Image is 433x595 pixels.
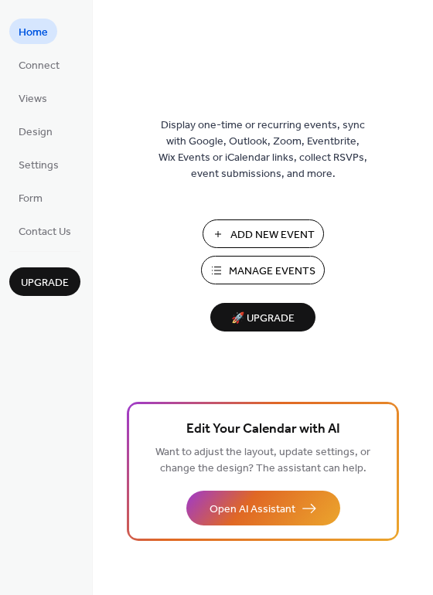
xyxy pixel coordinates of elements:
[210,303,315,331] button: 🚀 Upgrade
[21,275,69,291] span: Upgrade
[201,256,325,284] button: Manage Events
[19,124,53,141] span: Design
[220,308,306,329] span: 🚀 Upgrade
[210,501,295,518] span: Open AI Assistant
[19,25,48,41] span: Home
[9,52,69,77] a: Connect
[9,151,68,177] a: Settings
[19,158,59,174] span: Settings
[19,91,47,107] span: Views
[9,118,62,144] a: Design
[19,58,60,74] span: Connect
[19,191,43,207] span: Form
[9,185,52,210] a: Form
[19,224,71,240] span: Contact Us
[186,491,340,525] button: Open AI Assistant
[203,219,324,248] button: Add New Event
[9,218,80,243] a: Contact Us
[159,117,367,182] span: Display one-time or recurring events, sync with Google, Outlook, Zoom, Eventbrite, Wix Events or ...
[186,419,340,440] span: Edit Your Calendar with AI
[9,267,80,296] button: Upgrade
[230,227,315,243] span: Add New Event
[9,85,56,110] a: Views
[229,263,315,280] span: Manage Events
[155,442,370,479] span: Want to adjust the layout, update settings, or change the design? The assistant can help.
[9,19,57,44] a: Home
